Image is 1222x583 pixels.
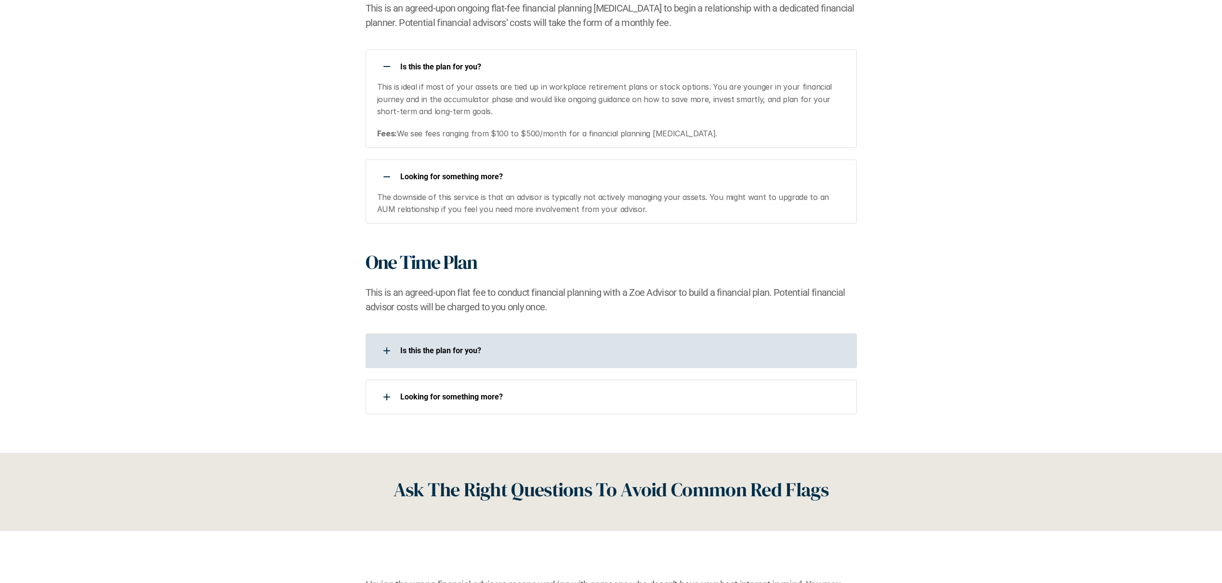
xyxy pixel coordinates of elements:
p: Is this the plan for you?​ [400,346,844,355]
p: This is ideal if most of your assets are tied up in workplace retirement plans or stock options. ... [377,81,845,118]
p: Looking for something more?​ [400,172,844,181]
h2: This is an agreed-upon flat fee to conduct financial planning with a Zoe Advisor to build a finan... [366,285,857,314]
h2: This is an agreed-upon ongoing flat-fee financial planning [MEDICAL_DATA] to begin a relationship... [366,1,857,30]
strong: Fees: [377,129,397,138]
p: We see fees ranging from $100 to $500/month for a financial planning [MEDICAL_DATA]. [377,128,845,140]
h1: One Time Plan [366,251,477,274]
p: Is this the plan for you?​ [400,62,844,71]
p: Looking for something more?​ [400,392,844,401]
p: The downside of this service is that an advisor is typically not actively managing your assets. Y... [377,191,845,216]
h2: Ask The Right Questions To Avoid Common Red Flags [394,475,828,504]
